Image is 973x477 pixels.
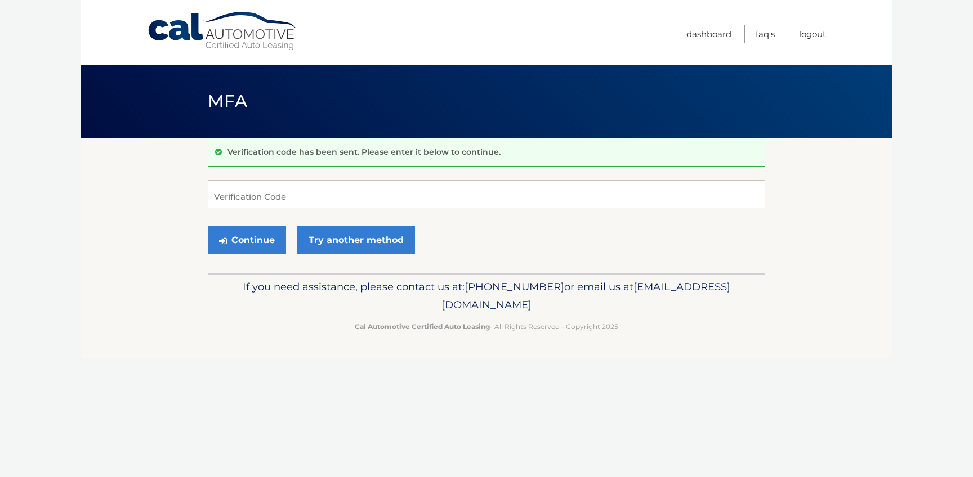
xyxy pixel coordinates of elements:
span: MFA [208,91,247,111]
p: - All Rights Reserved - Copyright 2025 [215,321,758,332]
span: [PHONE_NUMBER] [465,280,564,293]
p: If you need assistance, please contact us at: or email us at [215,278,758,314]
strong: Cal Automotive Certified Auto Leasing [355,322,490,331]
button: Continue [208,226,286,254]
a: Try another method [297,226,415,254]
span: [EMAIL_ADDRESS][DOMAIN_NAME] [441,280,730,311]
a: FAQ's [756,25,775,43]
a: Logout [799,25,826,43]
a: Dashboard [686,25,731,43]
input: Verification Code [208,180,765,208]
a: Cal Automotive [147,11,299,51]
p: Verification code has been sent. Please enter it below to continue. [227,147,501,157]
